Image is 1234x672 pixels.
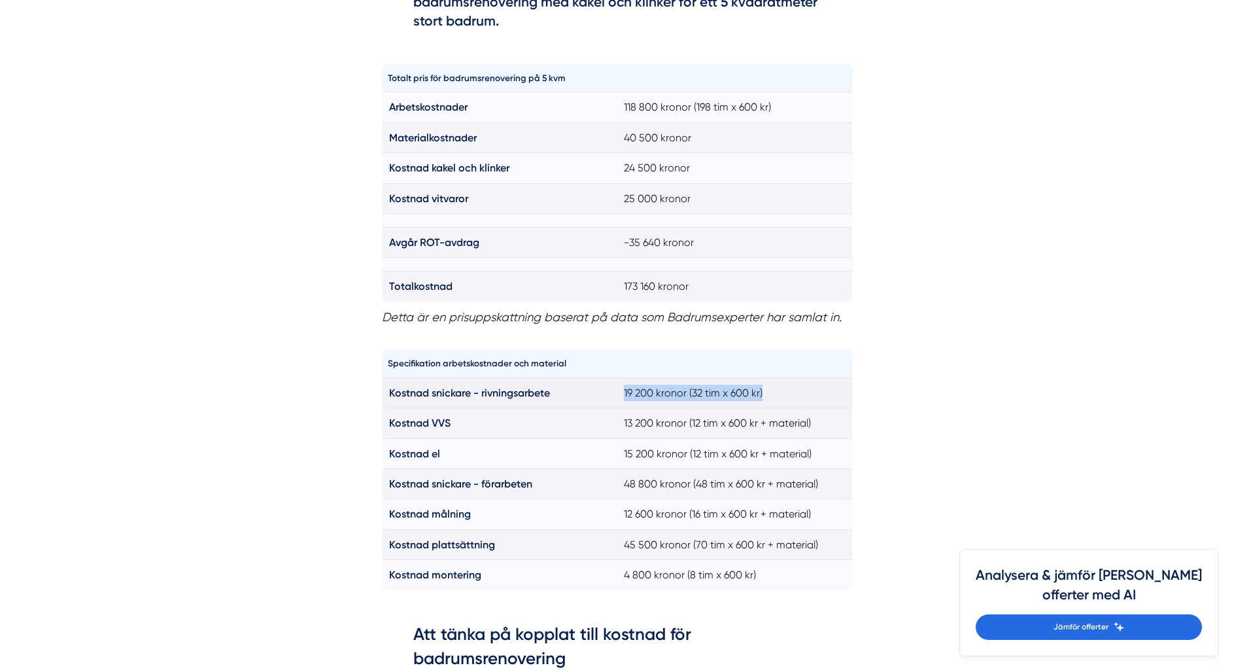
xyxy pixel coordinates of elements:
[617,469,853,499] td: 48 800 kronor (48 tim x 600 kr + material)
[389,192,468,205] strong: Kostnad vitvaror
[389,280,453,292] strong: Totalkostnad
[617,560,853,590] td: 4 800 kronor (8 tim x 600 kr)
[382,349,617,378] th: Specifikation arbetskostnader och material
[617,92,853,122] td: 118 800 kronor (198 tim x 600 kr)
[617,529,853,559] td: 45 500 kronor (70 tim x 600 kr + material)
[389,448,440,460] strong: Kostnad el
[389,478,532,490] strong: Kostnad snickare - förarbeten
[617,183,853,213] td: 25 000 kronor
[976,565,1202,614] h4: Analysera & jämför [PERSON_NAME] offerter med AI
[389,508,471,520] strong: Kostnad målning
[382,310,842,324] em: Detta är en prisuppskattning baserat på data som Badrumsexperter har samlat in.
[389,569,481,581] strong: Kostnad montering
[617,228,853,258] td: -35 640 kronor
[617,408,853,438] td: 13 200 kronor (12 tim x 600 kr + material)
[617,272,853,302] td: 173 160 kronor
[617,153,853,183] td: 24 500 kronor
[389,132,477,144] strong: Materialkostnader
[389,236,479,249] strong: Avgår ROT-avdrag
[382,64,617,92] th: Totalt pris för badrumsrenovering på 5 kvm
[389,101,468,113] strong: Arbetskostnader
[389,387,550,399] strong: Kostnad snickare - rivningsarbete
[389,417,451,429] strong: Kostnad VVS
[1054,621,1108,633] span: Jämför offerter
[617,499,853,529] td: 12 600 kronor (16 tim x 600 kr + material)
[389,539,495,551] strong: Kostnad plattsättning
[617,378,853,408] td: 19 200 kronor (32 tim x 600 kr)
[389,162,509,174] strong: Kostnad kakel och klinker
[976,614,1202,640] a: Jämför offerter
[617,438,853,469] td: 15 200 kronor (12 tim x 600 kr + material)
[617,122,853,152] td: 40 500 kronor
